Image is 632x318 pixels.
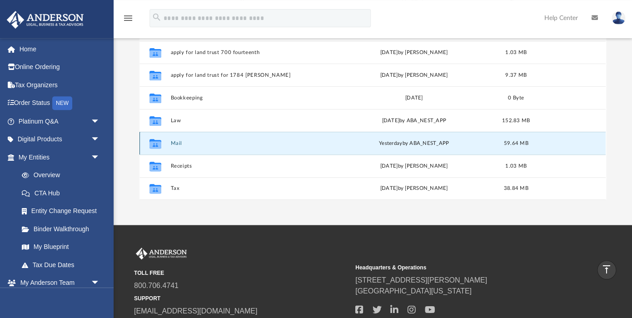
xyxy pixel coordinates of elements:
[123,13,134,24] i: menu
[503,186,528,191] span: 38.84 MB
[134,282,179,289] a: 800.706.4741
[52,96,72,110] div: NEW
[171,118,330,124] button: Law
[6,112,114,130] a: Platinum Q&Aarrow_drop_down
[334,184,494,193] div: [DATE] by [PERSON_NAME]
[6,58,114,76] a: Online Ordering
[152,12,162,22] i: search
[355,287,472,295] a: [GEOGRAPHIC_DATA][US_STATE]
[171,163,330,169] button: Receipts
[355,263,570,272] small: Headquarters & Operations
[13,220,114,238] a: Binder Walkthrough
[597,260,616,279] a: vertical_align_top
[134,307,257,315] a: [EMAIL_ADDRESS][DOMAIN_NAME]
[334,117,494,125] div: [DATE] by ABA_NEST_APP
[508,95,524,100] span: 0 Byte
[502,118,530,123] span: 152.83 MB
[13,256,114,274] a: Tax Due Dates
[171,95,330,101] button: Bookkeeping
[171,72,330,78] button: apply for land trust for 1784 [PERSON_NAME]
[334,49,494,57] div: [DATE] by [PERSON_NAME]
[171,50,330,55] button: apply for land trust 700 fourteenth
[601,264,612,275] i: vertical_align_top
[334,71,494,79] div: [DATE] by [PERSON_NAME]
[379,141,402,146] span: yesterday
[6,148,114,166] a: My Entitiesarrow_drop_down
[134,269,349,277] small: TOLL FREE
[355,276,487,284] a: [STREET_ADDRESS][PERSON_NAME]
[171,186,330,192] button: Tax
[6,40,114,58] a: Home
[13,238,109,256] a: My Blueprint
[123,17,134,24] a: menu
[334,162,494,170] div: [DATE] by [PERSON_NAME]
[13,202,114,220] a: Entity Change Request
[503,141,528,146] span: 59.64 MB
[134,294,349,303] small: SUPPORT
[91,148,109,167] span: arrow_drop_down
[91,112,109,131] span: arrow_drop_down
[612,11,625,25] img: User Pic
[6,274,109,292] a: My Anderson Teamarrow_drop_down
[91,130,109,149] span: arrow_drop_down
[91,274,109,293] span: arrow_drop_down
[171,140,330,146] button: Mail
[139,11,606,200] div: grid
[6,130,114,149] a: Digital Productsarrow_drop_down
[505,164,527,169] span: 1.03 MB
[6,94,114,113] a: Order StatusNEW
[134,248,189,259] img: Anderson Advisors Platinum Portal
[334,94,494,102] div: [DATE]
[334,139,494,148] div: by ABA_NEST_APP
[13,184,114,202] a: CTA Hub
[4,11,86,29] img: Anderson Advisors Platinum Portal
[505,50,527,55] span: 1.03 MB
[6,76,114,94] a: Tax Organizers
[13,166,114,184] a: Overview
[505,73,527,78] span: 9.37 MB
